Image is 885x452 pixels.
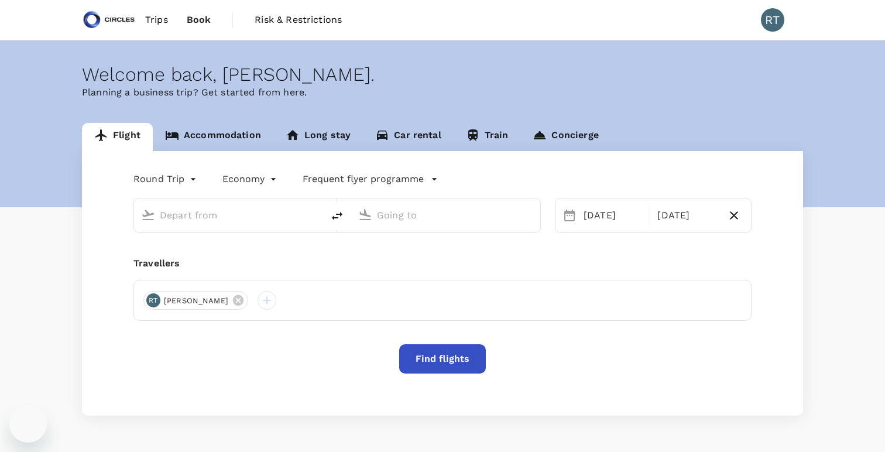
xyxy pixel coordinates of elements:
[82,123,153,151] a: Flight
[222,170,279,189] div: Economy
[579,204,647,227] div: [DATE]
[363,123,454,151] a: Car rental
[303,172,438,186] button: Frequent flyer programme
[761,8,784,32] div: RT
[454,123,521,151] a: Train
[82,85,803,100] p: Planning a business trip? Get started from here.
[255,13,342,27] span: Risk & Restrictions
[532,214,534,216] button: Open
[146,293,160,307] div: RT
[9,405,47,443] iframe: Button to launch messaging window
[187,13,211,27] span: Book
[399,344,486,374] button: Find flights
[145,13,168,27] span: Trips
[82,7,136,33] img: Circles
[520,123,610,151] a: Concierge
[157,295,235,307] span: [PERSON_NAME]
[153,123,273,151] a: Accommodation
[315,214,317,216] button: Open
[273,123,363,151] a: Long stay
[82,64,803,85] div: Welcome back , [PERSON_NAME] .
[653,204,721,227] div: [DATE]
[133,256,752,270] div: Travellers
[303,172,424,186] p: Frequent flyer programme
[160,206,299,224] input: Depart from
[323,202,351,230] button: delete
[133,170,199,189] div: Round Trip
[143,291,248,310] div: RT[PERSON_NAME]
[377,206,516,224] input: Going to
